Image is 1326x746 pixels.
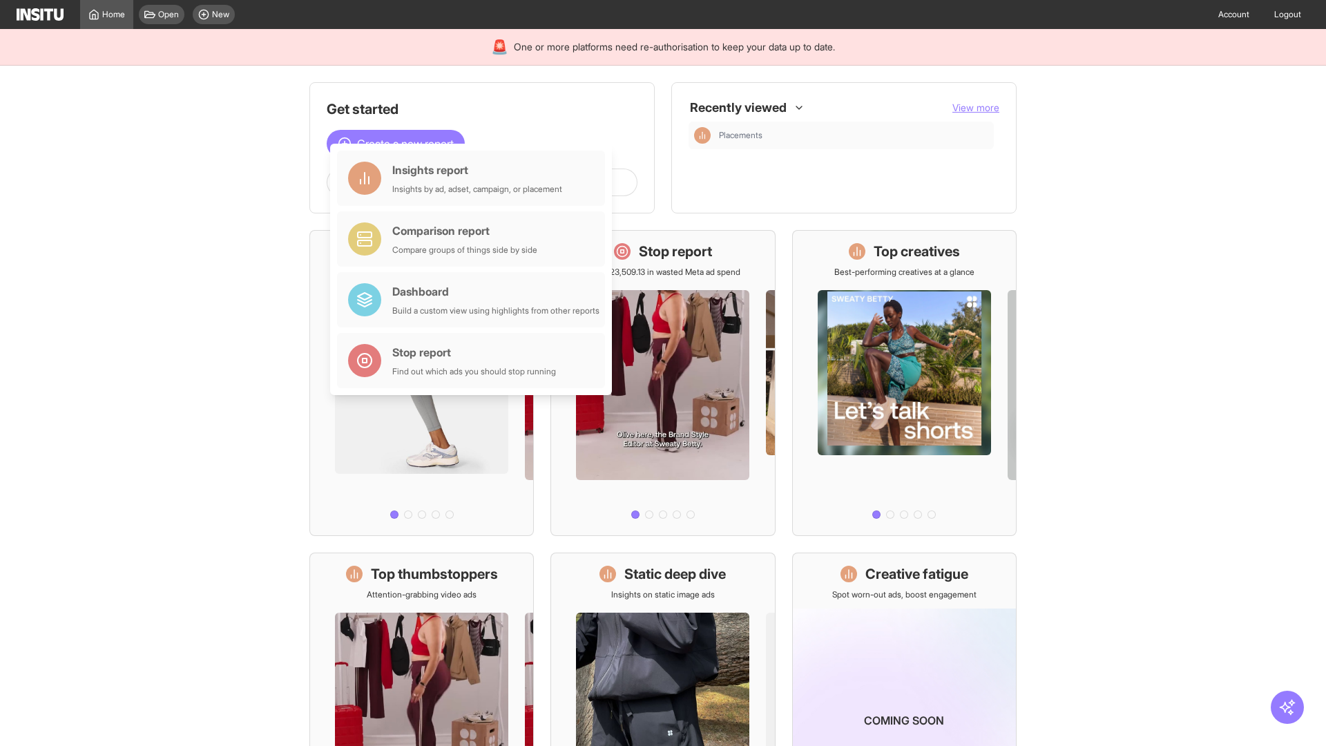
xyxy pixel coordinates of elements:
[952,102,999,113] span: View more
[327,99,637,119] h1: Get started
[719,130,762,141] span: Placements
[392,283,599,300] div: Dashboard
[834,267,974,278] p: Best-performing creatives at a glance
[624,564,726,584] h1: Static deep dive
[550,230,775,536] a: Stop reportSave £23,509.13 in wasted Meta ad spend
[874,242,960,261] h1: Top creatives
[392,344,556,361] div: Stop report
[694,127,711,144] div: Insights
[639,242,712,261] h1: Stop report
[357,135,454,152] span: Create a new report
[491,37,508,57] div: 🚨
[792,230,1017,536] a: Top creativesBest-performing creatives at a glance
[17,8,64,21] img: Logo
[392,162,562,178] div: Insights report
[952,101,999,115] button: View more
[212,9,229,20] span: New
[158,9,179,20] span: Open
[309,230,534,536] a: What's live nowSee all active ads instantly
[371,564,498,584] h1: Top thumbstoppers
[367,589,477,600] p: Attention-grabbing video ads
[392,366,556,377] div: Find out which ads you should stop running
[327,130,465,157] button: Create a new report
[719,130,988,141] span: Placements
[392,245,537,256] div: Compare groups of things side by side
[392,305,599,316] div: Build a custom view using highlights from other reports
[392,222,537,239] div: Comparison report
[585,267,740,278] p: Save £23,509.13 in wasted Meta ad spend
[611,589,715,600] p: Insights on static image ads
[514,40,835,54] span: One or more platforms need re-authorisation to keep your data up to date.
[102,9,125,20] span: Home
[392,184,562,195] div: Insights by ad, adset, campaign, or placement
